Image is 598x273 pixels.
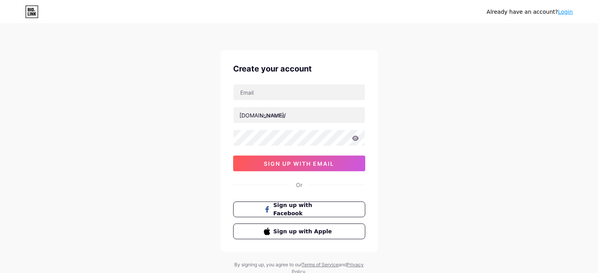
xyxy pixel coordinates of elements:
button: Sign up with Facebook [233,202,365,217]
span: sign up with email [264,160,334,167]
span: Sign up with Facebook [273,201,334,218]
div: Create your account [233,63,365,75]
div: Already have an account? [487,8,573,16]
input: username [234,107,365,123]
a: Login [558,9,573,15]
button: sign up with email [233,156,365,171]
span: Sign up with Apple [273,227,334,236]
a: Terms of Service [302,262,339,268]
div: Or [296,181,302,189]
div: [DOMAIN_NAME]/ [239,111,286,119]
input: Email [234,84,365,100]
button: Sign up with Apple [233,224,365,239]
